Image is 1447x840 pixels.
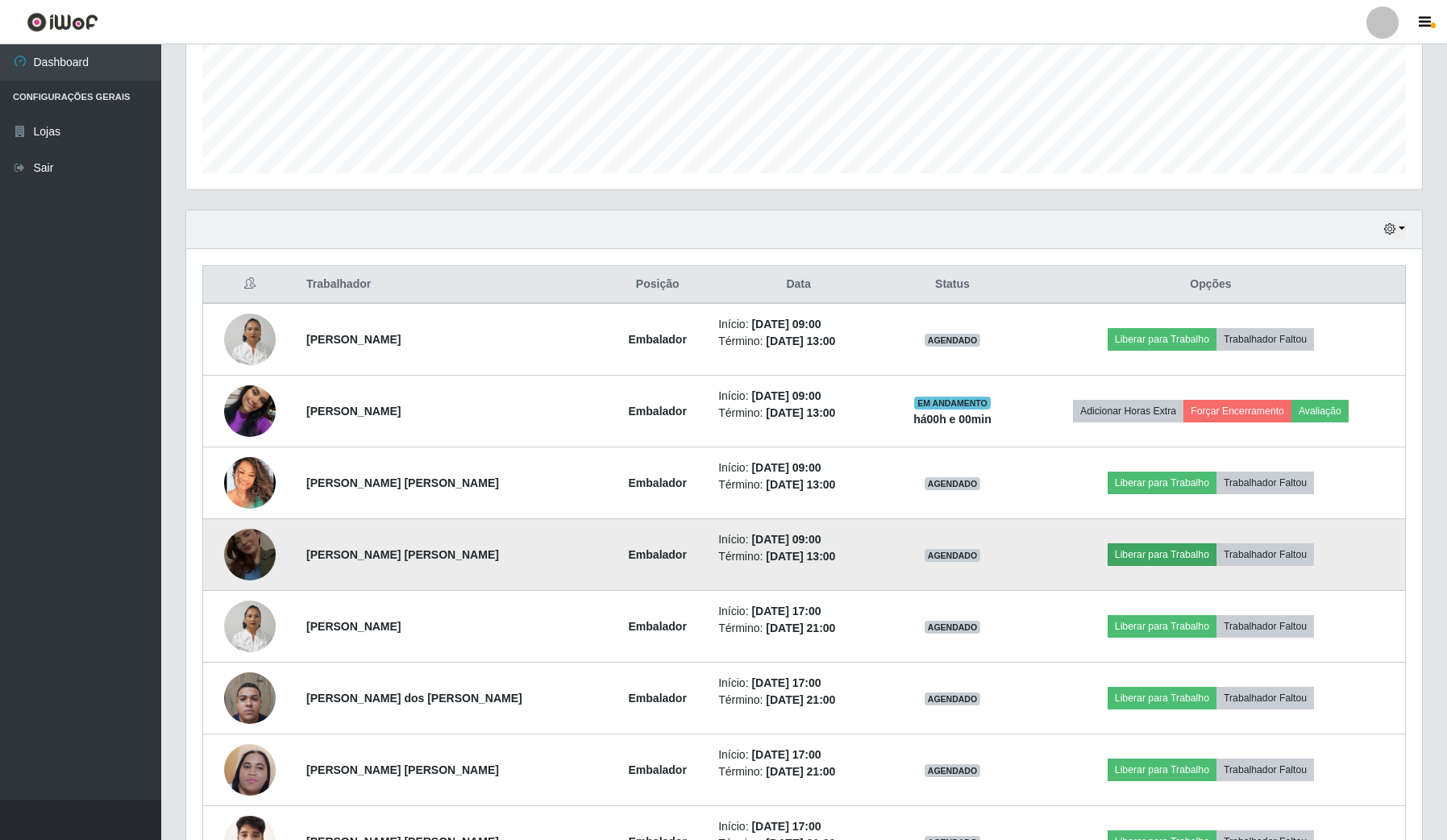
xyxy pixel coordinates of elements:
strong: Embalador [629,405,687,418]
time: [DATE] 21:00 [766,693,835,706]
span: AGENDADO [925,549,981,562]
button: Trabalhador Faltou [1216,543,1314,566]
strong: [PERSON_NAME] dos [PERSON_NAME] [306,692,522,705]
li: Início: [718,818,879,835]
img: 1756742293072.jpeg [224,509,276,601]
time: [DATE] 17:00 [751,748,821,761]
li: Término: [718,405,879,422]
button: Liberar para Trabalho [1108,615,1216,638]
button: Liberar para Trabalho [1108,543,1216,566]
strong: [PERSON_NAME] [PERSON_NAME] [306,476,499,489]
time: [DATE] 13:00 [766,335,835,347]
button: Forçar Encerramento [1183,400,1291,422]
li: Término: [718,333,879,350]
button: Trabalhador Faltou [1216,328,1314,351]
strong: Embalador [629,763,687,776]
li: Início: [718,603,879,620]
span: AGENDADO [925,621,981,634]
time: [DATE] 17:00 [751,820,821,833]
img: 1758632376156.jpeg [224,663,276,732]
li: Término: [718,476,879,493]
strong: há 00 h e 00 min [913,413,992,426]
th: Posição [606,266,709,304]
button: Liberar para Trabalho [1108,759,1216,781]
button: Liberar para Trabalho [1108,687,1216,709]
li: Início: [718,388,879,405]
button: Trabalhador Faltou [1216,687,1314,709]
time: [DATE] 17:00 [751,676,821,689]
li: Início: [718,460,879,476]
strong: Embalador [629,333,687,346]
strong: [PERSON_NAME] [306,620,401,633]
button: Adicionar Horas Extra [1073,400,1183,422]
button: Trabalhador Faltou [1216,472,1314,494]
strong: Embalador [629,476,687,489]
button: Liberar para Trabalho [1108,328,1216,351]
strong: Embalador [629,548,687,561]
strong: Embalador [629,620,687,633]
strong: Embalador [629,692,687,705]
strong: [PERSON_NAME] [PERSON_NAME] [306,548,499,561]
button: Trabalhador Faltou [1216,759,1314,781]
li: Início: [718,746,879,763]
time: [DATE] 09:00 [751,389,821,402]
img: 1739383182576.jpeg [224,713,276,827]
span: AGENDADO [925,692,981,705]
span: AGENDADO [925,334,981,347]
time: [DATE] 09:00 [751,461,821,474]
time: [DATE] 13:00 [766,478,835,491]
th: Opções [1017,266,1406,304]
th: Status [888,266,1017,304]
button: Avaliação [1291,400,1349,422]
th: Data [709,266,888,304]
img: 1704842067547.jpeg [224,365,276,457]
img: 1712344529045.jpeg [224,457,276,509]
img: 1675303307649.jpeg [224,592,276,660]
time: [DATE] 09:00 [751,533,821,546]
li: Término: [718,548,879,565]
img: 1675303307649.jpeg [224,305,276,373]
strong: [PERSON_NAME] [306,405,401,418]
li: Início: [718,316,879,333]
time: [DATE] 21:00 [766,765,835,778]
span: AGENDADO [925,477,981,490]
span: AGENDADO [925,764,981,777]
time: [DATE] 21:00 [766,622,835,634]
li: Término: [718,692,879,709]
time: [DATE] 13:00 [766,406,835,419]
span: EM ANDAMENTO [914,397,991,410]
time: [DATE] 13:00 [766,550,835,563]
th: Trabalhador [297,266,606,304]
strong: [PERSON_NAME] [306,333,401,346]
button: Trabalhador Faltou [1216,615,1314,638]
img: CoreUI Logo [27,12,98,32]
li: Término: [718,620,879,637]
button: Liberar para Trabalho [1108,472,1216,494]
strong: [PERSON_NAME] [PERSON_NAME] [306,763,499,776]
time: [DATE] 17:00 [751,605,821,618]
li: Início: [718,531,879,548]
li: Término: [718,763,879,780]
time: [DATE] 09:00 [751,318,821,331]
li: Início: [718,675,879,692]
